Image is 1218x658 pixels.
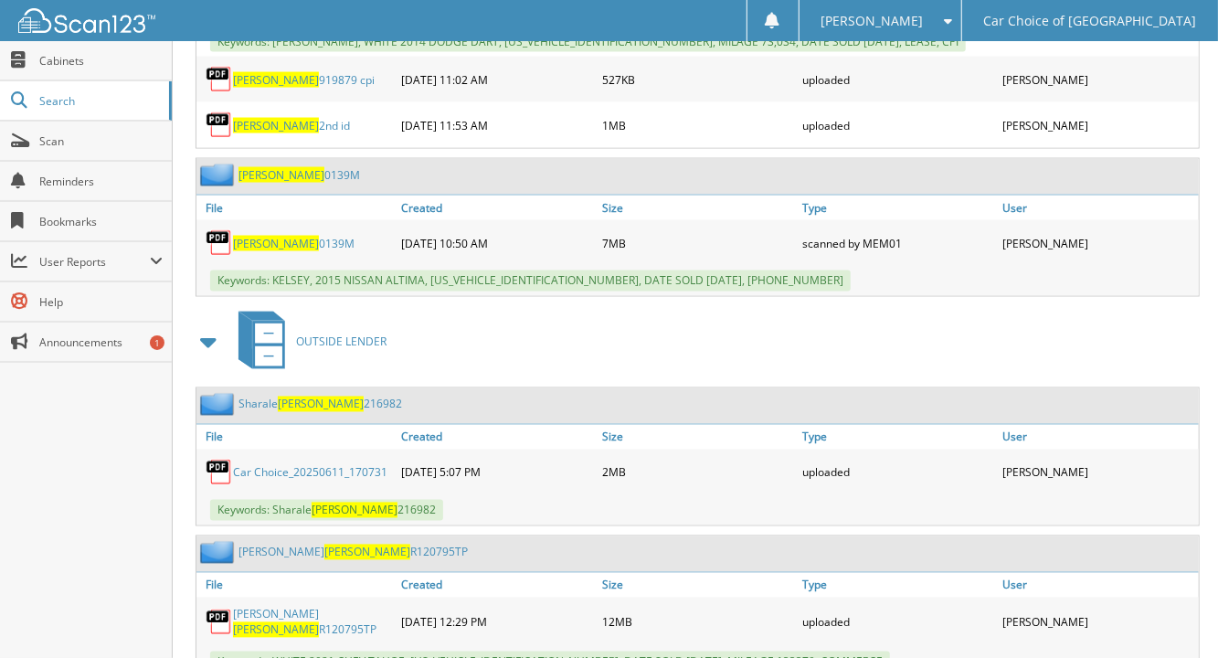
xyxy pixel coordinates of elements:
div: [PERSON_NAME] [999,454,1199,491]
a: File [196,425,397,450]
a: Created [397,425,597,450]
img: PDF.png [206,609,233,636]
a: Type [798,425,998,450]
a: Car Choice_20250611_170731 [233,465,387,481]
a: Created [397,573,597,598]
div: scanned by MEM01 [798,225,998,261]
a: [PERSON_NAME][PERSON_NAME]R120795TP [233,607,392,638]
span: Scan [39,133,163,149]
a: [PERSON_NAME]0139M [233,236,355,251]
span: [PERSON_NAME] [233,118,319,133]
span: [PERSON_NAME] [821,16,923,27]
a: User [999,425,1199,450]
a: File [196,573,397,598]
div: [PERSON_NAME] [999,61,1199,98]
a: User [999,196,1199,220]
span: Cabinets [39,53,163,69]
span: Bookmarks [39,214,163,229]
div: 527KB [598,61,798,98]
div: uploaded [798,454,998,491]
a: Size [598,425,798,450]
span: [PERSON_NAME] [312,503,397,518]
div: [PERSON_NAME] [999,107,1199,143]
a: Created [397,196,597,220]
a: [PERSON_NAME][PERSON_NAME]R120795TP [238,545,468,560]
span: Announcements [39,334,163,350]
a: Type [798,573,998,598]
a: [PERSON_NAME]919879 cpi [233,72,375,88]
div: 12MB [598,602,798,642]
div: uploaded [798,61,998,98]
div: [DATE] 11:02 AM [397,61,597,98]
span: User Reports [39,254,150,270]
div: uploaded [798,107,998,143]
span: Keywords: KELSEY, 2015 NISSAN ALTIMA, [US_VEHICLE_IDENTIFICATION_NUMBER], DATE SOLD [DATE], [PHON... [210,271,851,292]
div: [DATE] 11:53 AM [397,107,597,143]
span: [PERSON_NAME] [324,545,410,560]
div: 2MB [598,454,798,491]
span: [PERSON_NAME] [233,622,319,638]
span: Car Choice of [GEOGRAPHIC_DATA] [984,16,1197,27]
img: PDF.png [206,111,233,139]
img: folder2.png [200,541,238,564]
img: PDF.png [206,229,233,257]
div: 7MB [598,225,798,261]
span: Keywords: [PERSON_NAME], WHITE 2014 DODGE DART, [US_VEHICLE_IDENTIFICATION_NUMBER], MILAGE 73,034... [210,31,966,52]
span: [PERSON_NAME] [278,397,364,412]
div: [PERSON_NAME] [999,602,1199,642]
img: scan123-logo-white.svg [18,8,155,33]
span: Keywords: Sharale 216982 [210,500,443,521]
img: PDF.png [206,66,233,93]
span: Reminders [39,174,163,189]
div: 1MB [598,107,798,143]
div: [DATE] 5:07 PM [397,454,597,491]
a: [PERSON_NAME]2nd id [233,118,350,133]
div: 1 [150,335,164,350]
div: [DATE] 10:50 AM [397,225,597,261]
div: uploaded [798,602,998,642]
div: [DATE] 12:29 PM [397,602,597,642]
span: [PERSON_NAME] [233,72,319,88]
div: [PERSON_NAME] [999,225,1199,261]
span: Search [39,93,160,109]
a: User [999,573,1199,598]
span: OUTSIDE LENDER [296,334,387,350]
span: [PERSON_NAME] [233,236,319,251]
a: [PERSON_NAME]0139M [238,167,360,183]
img: PDF.png [206,459,233,486]
img: folder2.png [200,393,238,416]
span: [PERSON_NAME] [238,167,324,183]
a: Size [598,196,798,220]
a: Size [598,573,798,598]
a: Type [798,196,998,220]
span: Help [39,294,163,310]
a: OUTSIDE LENDER [228,306,387,378]
a: File [196,196,397,220]
img: folder2.png [200,164,238,186]
a: Sharale[PERSON_NAME]216982 [238,397,402,412]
